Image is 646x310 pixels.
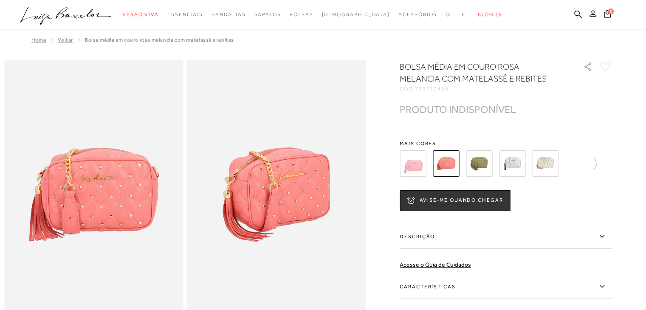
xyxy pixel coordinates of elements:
span: BLOG LB [478,11,502,17]
span: Essenciais [167,11,203,17]
label: Descrição [400,224,612,249]
a: noSubCategoriesText [254,7,281,23]
span: 0 [608,8,614,14]
span: Acessórios [398,11,437,17]
button: AVISE-ME QUANDO CHEGAR [400,190,510,211]
img: BOLSA MÉDIA MATELASSÊ METALIZADO DOURADO [532,150,559,177]
span: Outlet [446,11,469,17]
span: Verão Viva [122,11,159,17]
a: noSubCategoriesText [167,7,203,23]
a: noSubCategoriesText [212,7,245,23]
span: [DEMOGRAPHIC_DATA] [322,11,390,17]
img: BOLSA MÉDIA EM COURO ROSA CEREJEIRA COM MATELASSÊ E REBITES [400,150,426,177]
img: BOLSA MÉDIA EM COURO VERDE OLIVA COM MATELASSÊ E REBITES [466,150,492,177]
a: noSubCategoriesText [322,7,390,23]
a: noSubCategoriesText [122,7,159,23]
span: Bolsas [290,11,313,17]
img: BOLSA MÉDIA EM COURO ROSA MELANCIA COM MATELASSÊ E REBITES [433,150,459,177]
a: noSubCategoriesText [398,7,437,23]
button: 0 [601,9,613,21]
span: 777710853 [415,86,449,92]
img: BOLSA MÉDIA MATELASSÊ EM COURO METALIZADO PRATA [499,150,525,177]
span: Sandálias [212,11,245,17]
a: noSubCategoriesText [446,7,469,23]
span: Mais cores [400,141,612,146]
span: BOLSA MÉDIA EM COURO ROSA MELANCIA COM MATELASSÊ E REBITES [85,37,234,43]
a: Home [31,37,46,43]
div: CÓD: [400,86,570,91]
a: BLOG LB [478,7,502,23]
div: PRODUTO INDISPONÍVEL [400,105,516,114]
a: Acesse o Guia de Cuidados [400,261,471,268]
h1: BOLSA MÉDIA EM COURO ROSA MELANCIA COM MATELASSÊ E REBITES [400,61,559,85]
label: Características [400,274,612,299]
a: Voltar [58,37,73,43]
a: noSubCategoriesText [290,7,313,23]
span: Sapatos [254,11,281,17]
